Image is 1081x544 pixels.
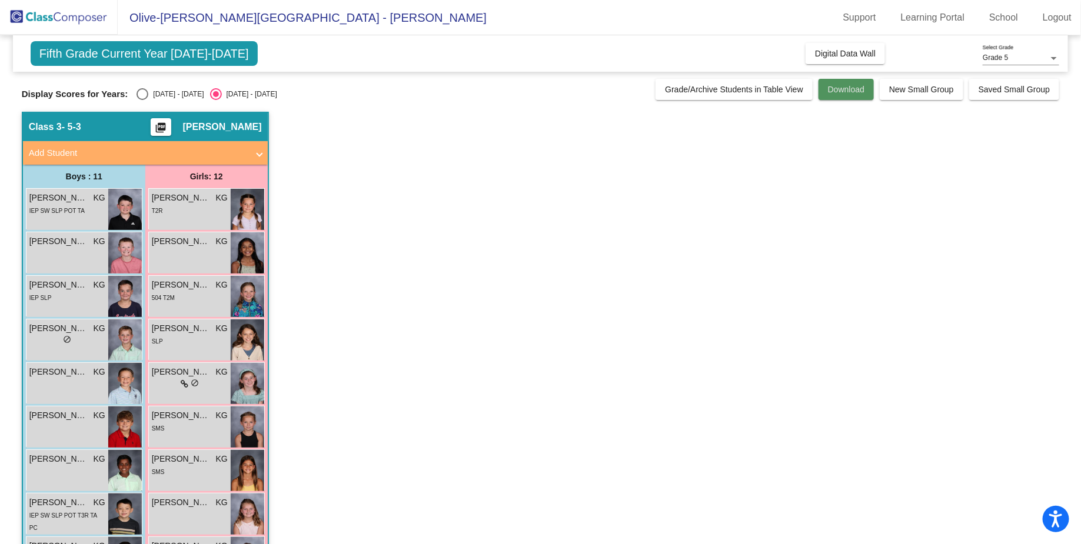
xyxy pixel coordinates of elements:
span: KG [94,496,105,509]
span: [PERSON_NAME] [152,409,211,422]
mat-panel-title: Add Student [29,146,248,160]
a: Logout [1033,8,1081,27]
span: [PERSON_NAME] [152,235,211,248]
span: KG [216,235,228,248]
button: Digital Data Wall [806,43,885,64]
mat-icon: picture_as_pdf [154,122,168,138]
span: Download [828,85,864,94]
span: Display Scores for Years: [22,89,128,99]
button: Download [819,79,874,100]
span: KG [216,279,228,291]
span: Grade/Archive Students in Table View [665,85,803,94]
span: IEP SW SLP POT TA [29,208,85,214]
span: KG [216,366,228,378]
span: KG [216,192,228,204]
span: KG [94,409,105,422]
button: Grade/Archive Students in Table View [656,79,813,100]
span: [PERSON_NAME] [29,235,88,248]
mat-expansion-panel-header: Add Student [23,141,268,165]
mat-radio-group: Select an option [137,88,277,100]
span: New Small Group [889,85,954,94]
span: KG [94,322,105,335]
span: [PERSON_NAME] [152,366,211,378]
span: [PERSON_NAME] [152,192,211,204]
div: Boys : 11 [23,165,145,188]
span: Grade 5 [983,54,1008,62]
span: [PERSON_NAME] [29,453,88,465]
span: KG [94,453,105,465]
span: [PERSON_NAME] [152,322,211,335]
span: Digital Data Wall [815,49,876,58]
span: IEP SW SLP POT T3R TA PC [29,512,97,531]
span: KG [216,496,228,509]
span: KG [216,409,228,422]
a: Learning Portal [892,8,974,27]
a: Support [834,8,886,27]
span: IEP SLP [29,295,52,301]
span: [PERSON_NAME] [29,322,88,335]
span: KG [216,322,228,335]
div: [DATE] - [DATE] [148,89,204,99]
button: New Small Group [880,79,963,100]
span: [PERSON_NAME] [29,279,88,291]
span: [PERSON_NAME] [29,192,88,204]
span: [PERSON_NAME] [29,409,88,422]
span: do_not_disturb_alt [63,335,71,343]
div: [DATE] - [DATE] [222,89,277,99]
button: Saved Small Group [969,79,1059,100]
a: School [980,8,1027,27]
span: SLP [152,338,163,345]
span: Fifth Grade Current Year [DATE]-[DATE] [31,41,258,66]
span: KG [94,235,105,248]
span: Saved Small Group [979,85,1050,94]
span: 504 T2M [152,295,175,301]
span: KG [94,279,105,291]
span: KG [94,366,105,378]
span: KG [216,453,228,465]
span: [PERSON_NAME] [152,496,211,509]
span: Olive-[PERSON_NAME][GEOGRAPHIC_DATA] - [PERSON_NAME] [118,8,487,27]
span: KG [94,192,105,204]
span: T2R [152,208,163,214]
div: Girls: 12 [145,165,268,188]
span: [PERSON_NAME] [152,279,211,291]
span: do_not_disturb_alt [191,379,199,387]
span: [PERSON_NAME] [152,453,211,465]
span: [PERSON_NAME] [29,496,88,509]
span: [PERSON_NAME] [29,366,88,378]
span: Class 3 [29,121,62,133]
span: SMS [152,469,165,475]
span: [PERSON_NAME] [183,121,262,133]
span: - 5-3 [62,121,81,133]
button: Print Students Details [151,118,171,136]
span: SMS [152,425,165,432]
